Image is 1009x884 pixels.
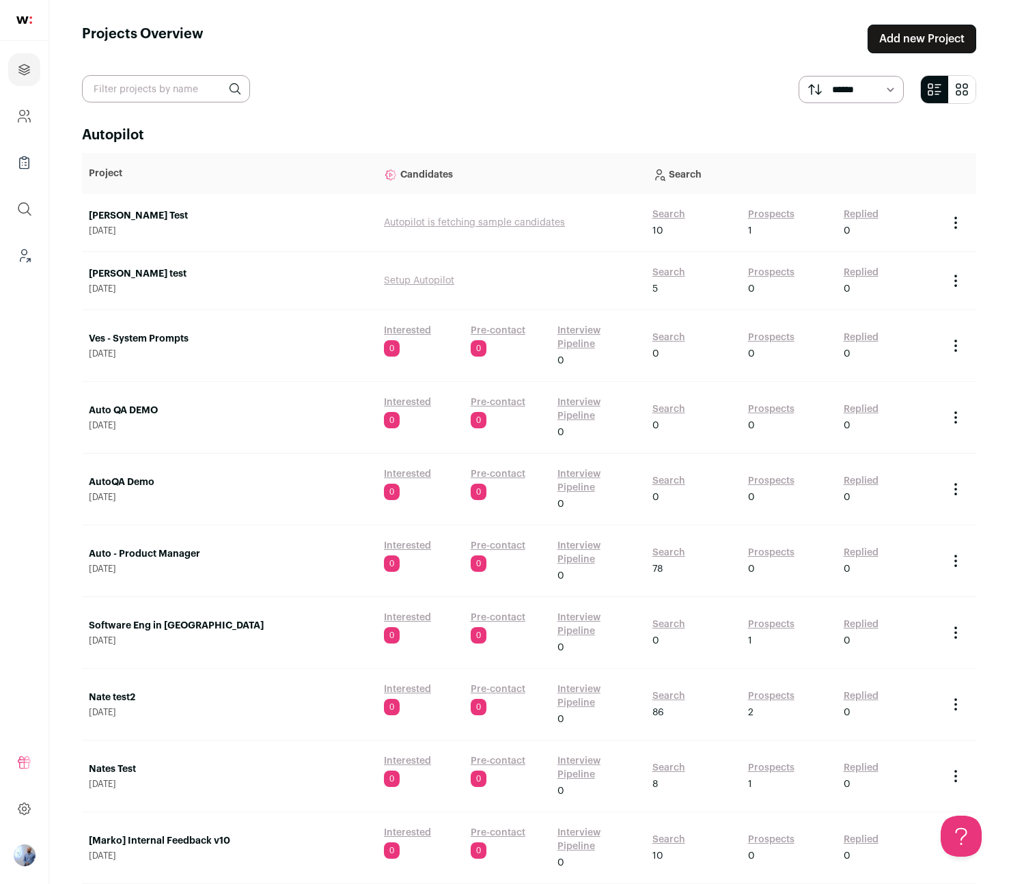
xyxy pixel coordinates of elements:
[384,160,639,187] p: Candidates
[748,706,754,719] span: 2
[844,402,879,416] a: Replied
[844,224,851,238] span: 0
[948,481,964,497] button: Project Actions
[948,768,964,784] button: Project Actions
[471,699,486,715] span: 0
[748,491,755,504] span: 0
[652,849,663,863] span: 10
[948,696,964,713] button: Project Actions
[89,284,370,294] span: [DATE]
[471,412,486,428] span: 0
[89,209,370,223] a: [PERSON_NAME] Test
[384,627,400,644] span: 0
[844,282,851,296] span: 0
[557,569,564,583] span: 0
[652,491,659,504] span: 0
[748,331,794,344] a: Prospects
[748,347,755,361] span: 0
[16,16,32,24] img: wellfound-shorthand-0d5821cbd27db2630d0214b213865d53afaa358527fdda9d0ea32b1df1b89c2c.svg
[748,224,752,238] span: 1
[652,402,685,416] a: Search
[557,826,639,853] a: Interview Pipeline
[844,474,879,488] a: Replied
[844,618,879,631] a: Replied
[89,834,370,848] a: [Marko] Internal Feedback v10
[89,619,370,633] a: Software Eng in [GEOGRAPHIC_DATA]
[868,25,976,53] a: Add new Project
[471,611,525,624] a: Pre-contact
[844,331,879,344] a: Replied
[748,634,752,648] span: 1
[748,562,755,576] span: 0
[89,332,370,346] a: Ves - System Prompts
[89,404,370,417] a: Auto QA DEMO
[471,555,486,572] span: 0
[844,706,851,719] span: 0
[471,627,486,644] span: 0
[384,771,400,787] span: 0
[384,699,400,715] span: 0
[844,266,879,279] a: Replied
[89,475,370,489] a: AutoQA Demo
[948,553,964,569] button: Project Actions
[652,474,685,488] a: Search
[941,816,982,857] iframe: Toggle Customer Support
[89,851,370,861] span: [DATE]
[557,324,639,351] a: Interview Pipeline
[652,777,658,791] span: 8
[89,547,370,561] a: Auto - Product Manager
[844,849,851,863] span: 0
[748,208,794,221] a: Prospects
[89,707,370,718] span: [DATE]
[748,546,794,560] a: Prospects
[748,474,794,488] a: Prospects
[471,484,486,500] span: 0
[844,833,879,846] a: Replied
[471,842,486,859] span: 0
[384,682,431,696] a: Interested
[384,484,400,500] span: 0
[948,624,964,641] button: Project Actions
[471,467,525,481] a: Pre-contact
[844,634,851,648] span: 0
[748,282,755,296] span: 0
[471,826,525,840] a: Pre-contact
[557,539,639,566] a: Interview Pipeline
[384,754,431,768] a: Interested
[844,546,879,560] a: Replied
[384,842,400,859] span: 0
[384,467,431,481] a: Interested
[471,396,525,409] a: Pre-contact
[557,497,564,511] span: 0
[748,618,794,631] a: Prospects
[82,25,204,53] h1: Projects Overview
[471,539,525,553] a: Pre-contact
[8,146,40,179] a: Company Lists
[557,611,639,638] a: Interview Pipeline
[652,347,659,361] span: 0
[948,215,964,231] button: Project Actions
[14,844,36,866] button: Open dropdown
[652,208,685,221] a: Search
[557,354,564,368] span: 0
[748,689,794,703] a: Prospects
[748,419,755,432] span: 0
[844,419,851,432] span: 0
[748,266,794,279] a: Prospects
[8,100,40,133] a: Company and ATS Settings
[557,641,564,654] span: 0
[89,167,370,180] p: Project
[748,833,794,846] a: Prospects
[89,635,370,646] span: [DATE]
[471,771,486,787] span: 0
[471,324,525,337] a: Pre-contact
[844,761,879,775] a: Replied
[384,324,431,337] a: Interested
[89,267,370,281] a: [PERSON_NAME] test
[471,682,525,696] a: Pre-contact
[384,218,565,227] a: Autopilot is fetching sample candidates
[748,849,755,863] span: 0
[384,340,400,357] span: 0
[652,331,685,344] a: Search
[89,225,370,236] span: [DATE]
